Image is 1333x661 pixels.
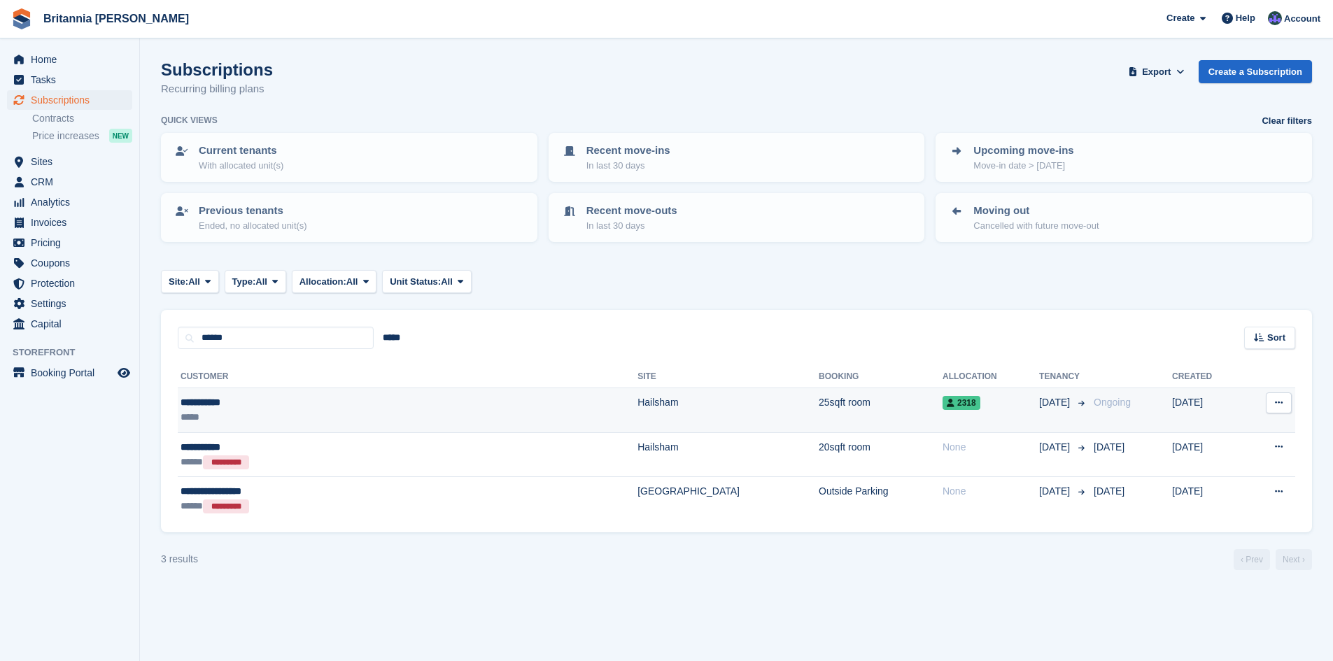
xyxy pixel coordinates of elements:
[1267,331,1285,345] span: Sort
[225,270,286,293] button: Type: All
[973,219,1099,233] p: Cancelled with future move-out
[390,275,441,289] span: Unit Status:
[973,203,1099,219] p: Moving out
[550,134,924,180] a: Recent move-ins In last 30 days
[1276,549,1312,570] a: Next
[441,275,453,289] span: All
[1172,366,1243,388] th: Created
[11,8,32,29] img: stora-icon-8386f47178a22dfd0bd8f6a31ec36ba5ce8667c1dd55bd0f319d3a0aa187defe.svg
[819,477,943,521] td: Outside Parking
[31,50,115,69] span: Home
[1262,114,1312,128] a: Clear filters
[1199,60,1312,83] a: Create a Subscription
[586,203,677,219] p: Recent move-outs
[7,50,132,69] a: menu
[7,253,132,273] a: menu
[161,81,273,97] p: Recurring billing plans
[7,273,132,293] a: menu
[31,172,115,192] span: CRM
[819,388,943,433] td: 25sqft room
[943,440,1039,455] div: None
[937,134,1311,180] a: Upcoming move-ins Move-in date > [DATE]
[7,192,132,212] a: menu
[1234,549,1270,570] a: Previous
[169,275,188,289] span: Site:
[1172,477,1243,521] td: [DATE]
[586,143,670,159] p: Recent move-ins
[162,194,536,241] a: Previous tenants Ended, no allocated unit(s)
[943,396,980,410] span: 2318
[1094,397,1131,408] span: Ongoing
[199,143,283,159] p: Current tenants
[115,364,132,381] a: Preview store
[382,270,471,293] button: Unit Status: All
[31,152,115,171] span: Sites
[586,159,670,173] p: In last 30 days
[1039,484,1073,499] span: [DATE]
[31,314,115,334] span: Capital
[161,270,219,293] button: Site: All
[31,192,115,212] span: Analytics
[188,275,200,289] span: All
[7,363,132,383] a: menu
[637,477,819,521] td: [GEOGRAPHIC_DATA]
[31,90,115,110] span: Subscriptions
[38,7,195,30] a: Britannia [PERSON_NAME]
[162,134,536,180] a: Current tenants With allocated unit(s)
[299,275,346,289] span: Allocation:
[973,143,1073,159] p: Upcoming move-ins
[32,128,132,143] a: Price increases NEW
[31,363,115,383] span: Booking Portal
[637,388,819,433] td: Hailsham
[31,70,115,90] span: Tasks
[109,129,132,143] div: NEW
[937,194,1311,241] a: Moving out Cancelled with future move-out
[1284,12,1320,26] span: Account
[199,203,307,219] p: Previous tenants
[13,346,139,360] span: Storefront
[292,270,377,293] button: Allocation: All
[943,366,1039,388] th: Allocation
[1236,11,1255,25] span: Help
[161,114,218,127] h6: Quick views
[637,432,819,477] td: Hailsham
[973,159,1073,173] p: Move-in date > [DATE]
[819,432,943,477] td: 20sqft room
[161,552,198,567] div: 3 results
[7,294,132,313] a: menu
[199,219,307,233] p: Ended, no allocated unit(s)
[346,275,358,289] span: All
[32,129,99,143] span: Price increases
[31,213,115,232] span: Invoices
[31,253,115,273] span: Coupons
[1094,485,1124,497] span: [DATE]
[586,219,677,233] p: In last 30 days
[7,172,132,192] a: menu
[255,275,267,289] span: All
[31,233,115,253] span: Pricing
[1166,11,1194,25] span: Create
[1172,388,1243,433] td: [DATE]
[1268,11,1282,25] img: Lee Cradock
[1142,65,1171,79] span: Export
[1172,432,1243,477] td: [DATE]
[550,194,924,241] a: Recent move-outs In last 30 days
[1126,60,1187,83] button: Export
[7,314,132,334] a: menu
[7,70,132,90] a: menu
[1039,366,1088,388] th: Tenancy
[7,90,132,110] a: menu
[31,273,115,293] span: Protection
[637,366,819,388] th: Site
[178,366,637,388] th: Customer
[31,294,115,313] span: Settings
[161,60,273,79] h1: Subscriptions
[7,152,132,171] a: menu
[32,112,132,125] a: Contracts
[1039,395,1073,410] span: [DATE]
[232,275,256,289] span: Type:
[1231,549,1315,570] nav: Page
[7,213,132,232] a: menu
[819,366,943,388] th: Booking
[199,159,283,173] p: With allocated unit(s)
